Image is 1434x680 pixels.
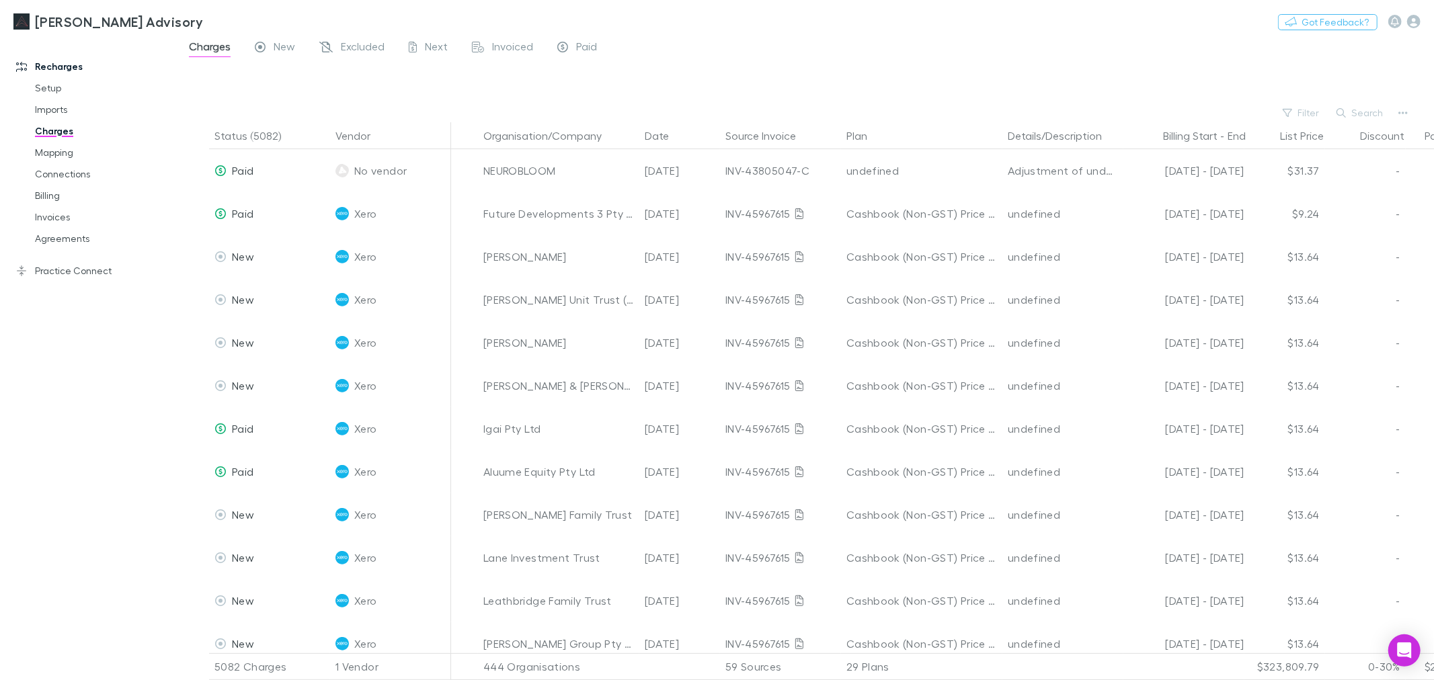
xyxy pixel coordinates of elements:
[725,450,836,493] div: INV-45967615
[354,149,407,192] span: No vendor
[22,185,186,206] a: Billing
[483,192,634,235] div: Future Developments 3 Pty Ltd
[35,13,203,30] h3: [PERSON_NAME] Advisory
[335,379,349,392] img: Xero's Logo
[1360,122,1421,149] button: Discount
[846,122,883,149] button: Plan
[274,40,295,57] span: New
[639,235,720,278] div: [DATE]
[1008,407,1118,450] div: undefined
[1276,105,1327,121] button: Filter
[1008,278,1118,321] div: undefined
[846,622,997,665] div: Cashbook (Non-GST) Price Plan
[1129,407,1244,450] div: [DATE] - [DATE]
[725,192,836,235] div: INV-45967615
[639,192,720,235] div: [DATE]
[725,122,812,149] button: Source Invoice
[639,579,720,622] div: [DATE]
[3,260,186,282] a: Practice Connect
[232,551,254,564] span: New
[232,379,254,392] span: New
[330,653,451,680] div: 1 Vendor
[232,336,254,349] span: New
[354,536,376,579] span: Xero
[354,192,376,235] span: Xero
[1244,364,1325,407] div: $13.64
[639,622,720,665] div: [DATE]
[1163,122,1218,149] button: Billing Start
[232,293,254,306] span: New
[639,450,720,493] div: [DATE]
[232,594,254,607] span: New
[13,13,30,30] img: Liston Newton Advisory's Logo
[335,293,349,306] img: Xero's Logo
[1008,235,1118,278] div: undefined
[232,250,254,263] span: New
[232,637,254,650] span: New
[1008,149,1118,192] div: Adjustment of under-debited amount on 5FC17C20-0009
[483,149,634,192] div: NEUROBLOOM
[639,407,720,450] div: [DATE]
[335,508,349,521] img: Xero's Logo
[354,579,376,622] span: Xero
[1129,364,1244,407] div: [DATE] - [DATE]
[1325,407,1406,450] div: -
[1244,579,1325,622] div: $13.64
[1244,653,1325,680] div: $323,809.79
[1325,493,1406,536] div: -
[639,149,720,192] div: [DATE]
[846,192,997,235] div: Cashbook (Non-GST) Price Plan
[1129,622,1244,665] div: [DATE] - [DATE]
[1008,536,1118,579] div: undefined
[22,163,186,185] a: Connections
[725,536,836,579] div: INV-45967615
[1325,192,1406,235] div: -
[1008,321,1118,364] div: undefined
[22,99,186,120] a: Imports
[846,364,997,407] div: Cashbook (Non-GST) Price Plan
[354,493,376,536] span: Xero
[335,551,349,564] img: Xero's Logo
[483,321,634,364] div: [PERSON_NAME]
[1129,235,1244,278] div: [DATE] - [DATE]
[354,407,376,450] span: Xero
[209,653,330,680] div: 5082 Charges
[354,450,376,493] span: Xero
[189,40,231,57] span: Charges
[725,364,836,407] div: INV-45967615
[1325,653,1406,680] div: 0-30%
[1325,536,1406,579] div: -
[846,149,997,192] div: undefined
[1325,450,1406,493] div: -
[1008,450,1118,493] div: undefined
[483,579,634,622] div: Leathbridge Family Trust
[1244,493,1325,536] div: $13.64
[1325,622,1406,665] div: -
[1325,579,1406,622] div: -
[1228,122,1246,149] button: End
[846,450,997,493] div: Cashbook (Non-GST) Price Plan
[1388,634,1421,667] div: Open Intercom Messenger
[1244,622,1325,665] div: $13.64
[22,77,186,99] a: Setup
[354,235,376,278] span: Xero
[483,536,634,579] div: Lane Investment Trust
[22,120,186,142] a: Charges
[492,40,533,57] span: Invoiced
[335,250,349,263] img: Xero's Logo
[5,5,211,38] a: [PERSON_NAME] Advisory
[483,493,634,536] div: [PERSON_NAME] Family Trust
[1129,192,1244,235] div: [DATE] - [DATE]
[1244,192,1325,235] div: $9.24
[335,164,349,177] img: No vendor's Logo
[214,122,297,149] button: Status (5082)
[1244,235,1325,278] div: $13.64
[483,407,634,450] div: Igai Pty Ltd
[1244,278,1325,321] div: $13.64
[1244,149,1325,192] div: $31.37
[335,336,349,349] img: Xero's Logo
[354,622,376,665] span: Xero
[846,407,997,450] div: Cashbook (Non-GST) Price Plan
[335,422,349,435] img: Xero's Logo
[354,321,376,364] span: Xero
